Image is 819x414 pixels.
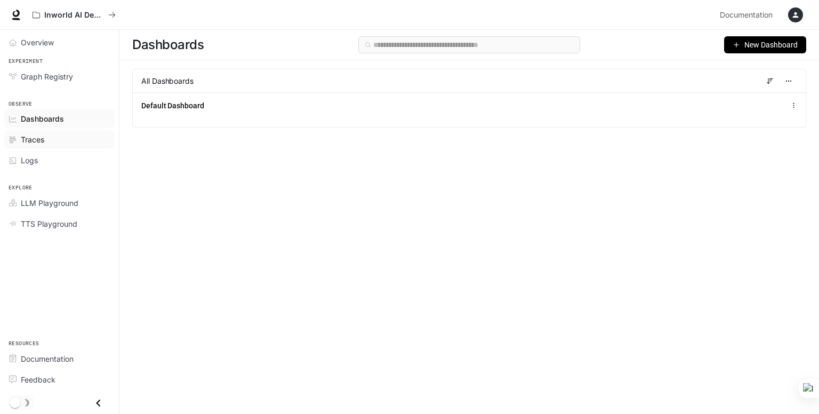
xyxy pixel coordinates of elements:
[21,113,64,124] span: Dashboards
[21,374,55,385] span: Feedback
[21,155,38,166] span: Logs
[4,33,115,52] a: Overview
[21,37,54,48] span: Overview
[21,71,73,82] span: Graph Registry
[4,214,115,233] a: TTS Playground
[4,151,115,170] a: Logs
[21,197,78,209] span: LLM Playground
[21,218,77,229] span: TTS Playground
[10,396,20,408] span: Dark mode toggle
[720,9,773,22] span: Documentation
[4,194,115,212] a: LLM Playground
[716,4,781,26] a: Documentation
[141,100,204,111] a: Default Dashboard
[4,349,115,368] a: Documentation
[132,34,204,55] span: Dashboards
[4,109,115,128] a: Dashboards
[4,67,115,86] a: Graph Registry
[4,370,115,389] a: Feedback
[21,353,74,364] span: Documentation
[724,36,806,53] button: New Dashboard
[744,39,798,51] span: New Dashboard
[86,392,110,414] button: Close drawer
[4,130,115,149] a: Traces
[28,4,121,26] button: All workspaces
[141,76,194,86] span: All Dashboards
[44,11,104,20] p: Inworld AI Demos
[21,134,44,145] span: Traces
